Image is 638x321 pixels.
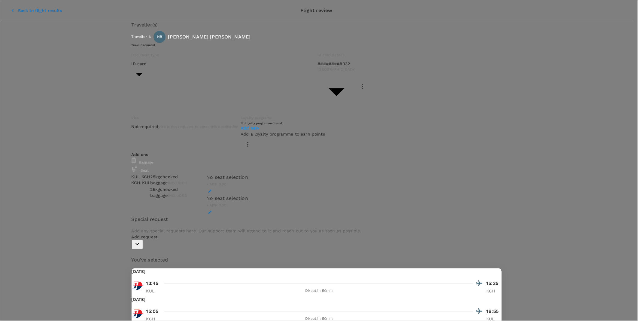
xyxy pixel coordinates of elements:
p: 15:05 [146,308,159,315]
p: [DATE] [132,268,146,274]
p: KUL - KCH [132,174,150,180]
span: Visa [132,116,139,120]
span: + MYR 0.00 [206,182,226,186]
p: Add ons [132,151,502,157]
span: [GEOGRAPHIC_DATA] [318,67,356,73]
p: ID card [132,61,147,67]
p: 16:55 [487,308,502,315]
p: [DATE] [132,296,146,302]
p: Add request [132,234,502,240]
span: + MYR 0.00 [206,203,226,207]
h6: No loyalty programme found [241,121,325,125]
span: Add a loyalty programme to earn points [241,132,325,136]
p: 15:35 [487,280,502,287]
span: Id card details [318,53,345,57]
img: MH [132,280,144,292]
span: 25kg checked baggage [150,187,178,198]
h6: Travel Document [132,43,502,47]
span: NB [157,34,162,40]
p: #########032 [318,61,356,67]
div: No seat selection [206,174,260,181]
p: [PERSON_NAME] [PERSON_NAME] [168,33,251,41]
p: You've selected [132,256,502,264]
p: KUL [146,288,161,294]
p: Traveller 1 : [132,34,151,40]
span: INCLUDED [168,181,187,185]
img: baggage-icon [132,166,138,172]
span: 25kg checked baggage [150,174,178,185]
p: Flight review [301,7,333,14]
span: Document type [132,53,159,57]
div: Seat [132,166,502,174]
p: Traveller(s) [132,21,502,29]
div: Direct , 1h 50min [165,288,473,294]
span: Loyalty programs [241,116,272,120]
p: Add any special requests here. Our support team will attend to it and reach out to you as soon as... [132,228,502,234]
img: MH [132,308,144,320]
p: Not required [132,124,159,130]
p: KCH - KUL [132,180,150,186]
p: 13:45 [146,280,159,287]
p: Special request [132,216,502,223]
div: No seat selection [206,195,260,202]
span: Add new [241,126,259,130]
p: Back to flight results [18,8,62,14]
img: baggage-icon [132,157,136,164]
span: Visa is not required to enter this destination [158,125,238,129]
span: INCLUDED [168,194,187,198]
p: KCH [487,288,502,294]
div: Baggage [132,157,502,166]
